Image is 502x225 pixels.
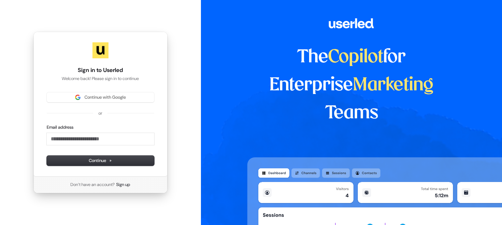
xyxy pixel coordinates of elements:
[47,76,154,82] p: Welcome back! Please sign in to continue
[92,42,108,58] img: Userled
[75,95,80,100] img: Sign in with Google
[47,66,154,74] h1: Sign in to Userled
[247,43,456,127] h1: The for Enterprise Teams
[47,124,73,130] label: Email address
[353,77,434,94] span: Marketing
[89,158,112,164] span: Continue
[84,94,126,100] span: Continue with Google
[47,156,154,166] button: Continue
[70,182,115,188] span: Don’t have an account?
[328,49,383,66] span: Copilot
[98,110,102,116] p: or
[47,92,154,102] button: Sign in with GoogleContinue with Google
[116,182,130,188] a: Sign up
